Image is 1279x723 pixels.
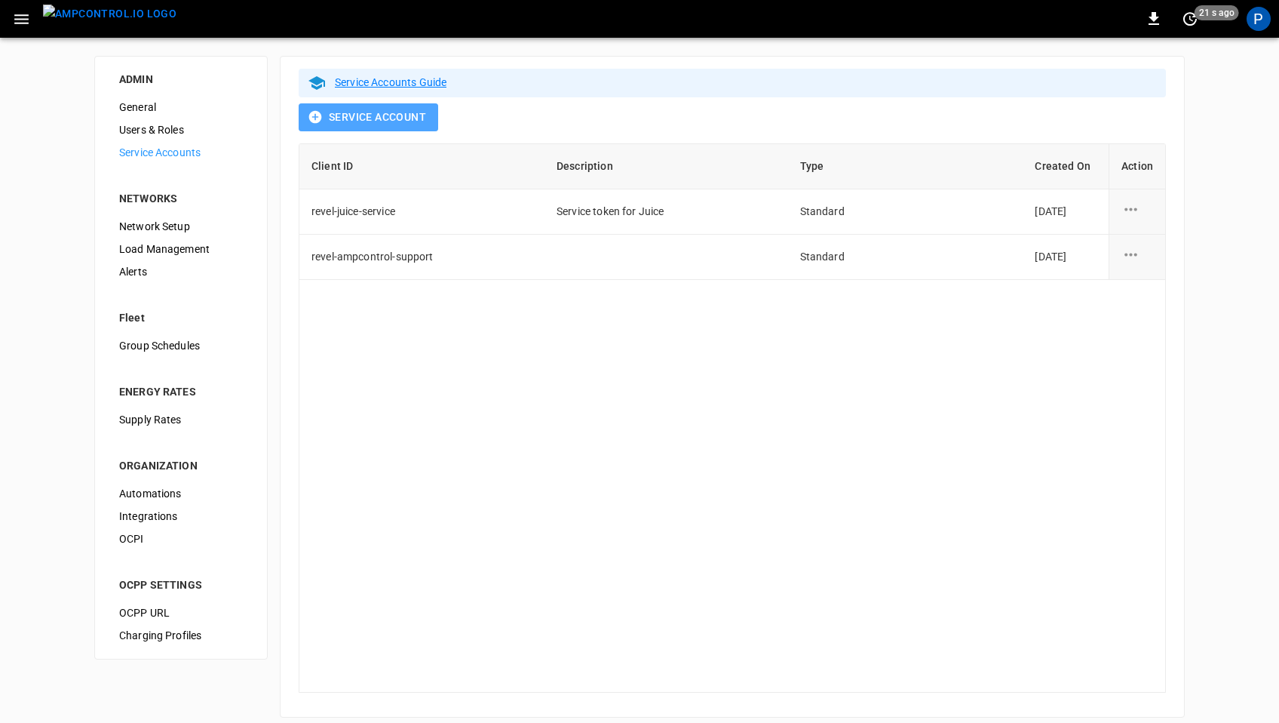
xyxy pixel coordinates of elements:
span: revel-ampcontrol-support [311,251,434,263]
span: Standard [800,251,845,263]
span: Service token for Juice [557,205,664,217]
span: 21 s ago [1195,5,1239,20]
div: OCPP SETTINGS [119,577,243,592]
div: ADMIN [119,72,243,87]
span: OCPP URL [119,605,243,621]
div: Supply Rates [107,408,255,431]
span: OCPI [119,531,243,547]
div: profile-icon [1247,7,1271,31]
div: Service Accounts [107,141,255,164]
div: Automations [107,482,255,505]
div: Load Management [107,238,255,260]
span: General [119,100,243,115]
div: Alerts [107,260,255,283]
div: ENERGY RATES [119,384,243,399]
span: Automations [119,486,243,502]
th: Type [788,144,1023,189]
div: Integrations [107,505,255,528]
td: [DATE] [1023,235,1109,280]
div: Network Setup [107,215,255,238]
div: Group Schedules [107,334,255,357]
td: [DATE] [1023,189,1109,235]
span: Standard [800,205,845,217]
button: Service Account [299,103,438,131]
div: OCPI [107,528,255,550]
div: Charging Profiles [107,624,255,647]
div: NETWORKS [119,191,243,206]
span: Service Accounts [119,145,243,161]
span: Charging Profiles [119,628,243,644]
div: General [107,96,255,118]
div: service account action options [1121,245,1153,268]
th: Client ID [299,144,544,189]
span: Network Setup [119,219,243,235]
img: ampcontrol.io logo [43,5,176,23]
span: Integrations [119,509,243,525]
th: Created On [1023,144,1109,189]
button: set refresh interval [1178,7,1202,31]
span: Users & Roles [119,122,243,138]
th: Description [544,144,788,189]
div: ORGANIZATION [119,458,243,473]
span: Group Schedules [119,338,243,354]
span: Alerts [119,264,243,280]
span: revel-juice-service [311,205,395,217]
div: OCPP URL [107,601,255,624]
th: Action [1109,144,1165,189]
div: service account action options [1121,200,1153,223]
div: Users & Roles [107,118,255,141]
span: Supply Rates [119,412,243,428]
div: Fleet [119,310,243,325]
a: Service Accounts Guide [335,76,446,88]
span: Load Management [119,242,243,257]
